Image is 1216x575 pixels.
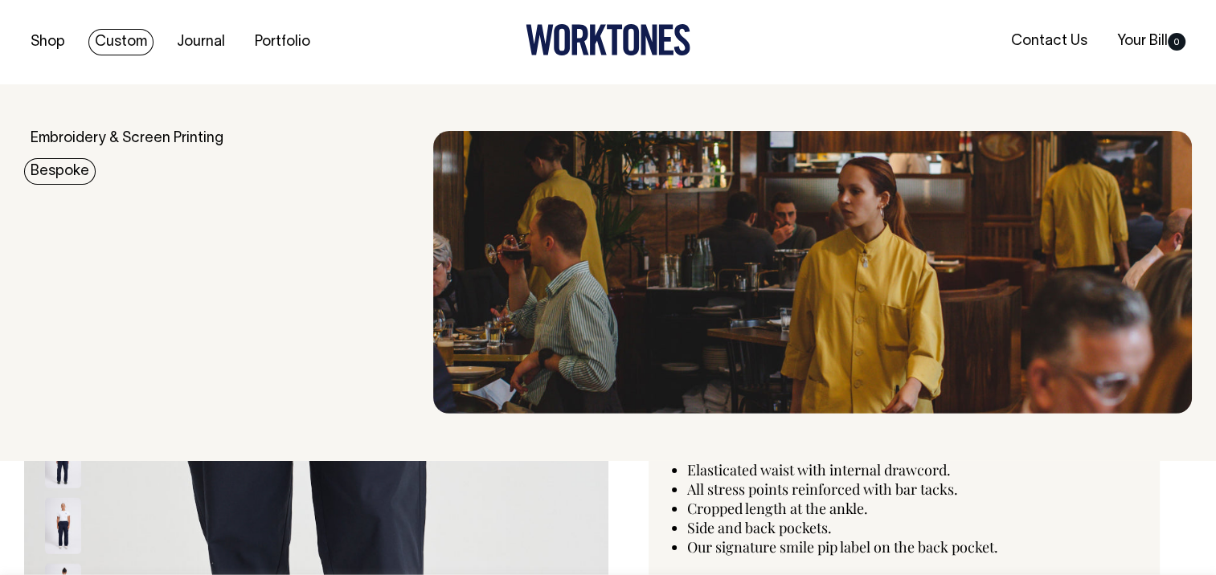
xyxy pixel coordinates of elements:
[687,537,998,557] span: Our signature smile pip label on the back pocket.
[687,460,951,479] span: Elasticated waist with internal drawcord.
[24,125,230,152] a: Embroidery & Screen Printing
[433,131,1192,414] img: Bespoke
[687,479,958,499] span: All stress points reinforced with bar tacks.
[687,518,832,537] span: Side and back pockets.
[88,29,154,55] a: Custom
[1168,33,1185,51] span: 0
[1005,28,1094,55] a: Contact Us
[170,29,231,55] a: Journal
[1111,28,1192,55] a: Your Bill0
[248,29,317,55] a: Portfolio
[687,499,868,518] span: Cropped length at the ankle.
[45,497,81,553] img: dark-navy
[24,29,72,55] a: Shop
[24,158,96,185] a: Bespoke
